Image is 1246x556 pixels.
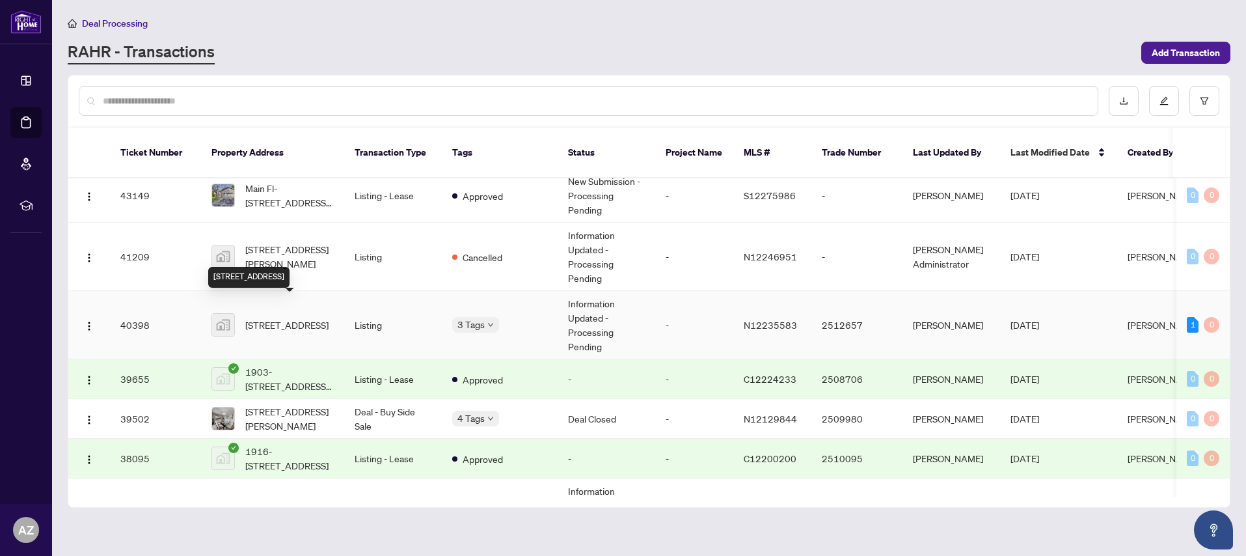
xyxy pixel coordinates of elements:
[245,404,334,433] span: [STREET_ADDRESS][PERSON_NAME]
[1189,86,1219,116] button: filter
[110,128,201,178] th: Ticket Number
[68,19,77,28] span: home
[212,447,234,469] img: thumbnail-img
[487,322,494,328] span: down
[1010,251,1039,262] span: [DATE]
[744,189,796,201] span: S12275986
[558,223,655,291] td: Information Updated - Processing Pending
[463,372,503,387] span: Approved
[84,191,94,202] img: Logo
[84,454,94,465] img: Logo
[811,128,902,178] th: Trade Number
[1119,96,1128,105] span: download
[84,253,94,263] img: Logo
[344,128,442,178] th: Transaction Type
[1010,319,1039,331] span: [DATE]
[84,321,94,331] img: Logo
[902,128,1000,178] th: Last Updated By
[212,408,234,430] img: thumbnail-img
[558,359,655,399] td: -
[655,169,733,223] td: -
[1187,371,1199,387] div: 0
[1128,251,1198,262] span: [PERSON_NAME]
[344,291,442,359] td: Listing
[902,439,1000,479] td: [PERSON_NAME]
[1204,371,1219,387] div: 0
[79,185,100,206] button: Logo
[1204,411,1219,426] div: 0
[79,368,100,389] button: Logo
[344,479,442,547] td: Deal - Sell Side Sale
[811,439,902,479] td: 2510095
[558,169,655,223] td: New Submission - Processing Pending
[344,223,442,291] td: Listing
[463,189,503,203] span: Approved
[1117,128,1195,178] th: Created By
[18,521,34,539] span: AZ
[744,319,797,331] span: N12235583
[212,184,234,206] img: thumbnail-img
[1159,96,1169,105] span: edit
[655,479,733,547] td: -
[1010,189,1039,201] span: [DATE]
[1141,42,1230,64] button: Add Transaction
[902,223,1000,291] td: [PERSON_NAME] Administrator
[1128,373,1198,385] span: [PERSON_NAME]
[212,314,234,336] img: thumbnail-img
[1187,188,1199,203] div: 0
[655,359,733,399] td: -
[344,359,442,399] td: Listing - Lease
[84,415,94,425] img: Logo
[79,246,100,267] button: Logo
[228,443,239,453] span: check-circle
[655,439,733,479] td: -
[79,448,100,469] button: Logo
[1204,317,1219,333] div: 0
[245,181,334,210] span: Main Fl-[STREET_ADDRESS][PERSON_NAME]
[201,128,344,178] th: Property Address
[110,223,201,291] td: 41209
[208,267,290,288] div: [STREET_ADDRESS]
[84,375,94,385] img: Logo
[1010,145,1090,160] span: Last Modified Date
[228,363,239,374] span: check-circle
[902,291,1000,359] td: [PERSON_NAME]
[1000,128,1117,178] th: Last Modified Date
[1187,249,1199,264] div: 0
[344,169,442,223] td: Listing - Lease
[655,223,733,291] td: -
[110,291,201,359] td: 40398
[1128,189,1198,201] span: [PERSON_NAME]
[1010,373,1039,385] span: [DATE]
[744,413,797,424] span: N12129844
[655,399,733,439] td: -
[811,223,902,291] td: -
[10,10,42,34] img: logo
[245,365,334,393] span: 1903-[STREET_ADDRESS][PERSON_NAME]
[1128,413,1198,424] span: [PERSON_NAME]
[1010,452,1039,464] span: [DATE]
[487,415,494,422] span: down
[1187,451,1199,466] div: 0
[110,359,201,399] td: 39655
[744,452,796,464] span: C12200200
[245,444,334,473] span: 1916-[STREET_ADDRESS]
[655,291,733,359] td: -
[463,250,502,264] span: Cancelled
[442,128,558,178] th: Tags
[457,317,485,332] span: 3 Tags
[811,479,902,547] td: 2507576
[1204,451,1219,466] div: 0
[744,373,796,385] span: C12224233
[79,408,100,429] button: Logo
[245,318,329,332] span: [STREET_ADDRESS]
[344,399,442,439] td: Deal - Buy Side Sale
[558,439,655,479] td: -
[811,169,902,223] td: -
[811,399,902,439] td: 2509980
[79,314,100,335] button: Logo
[1200,96,1209,105] span: filter
[902,479,1000,547] td: [PERSON_NAME]
[811,291,902,359] td: 2512657
[110,439,201,479] td: 38095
